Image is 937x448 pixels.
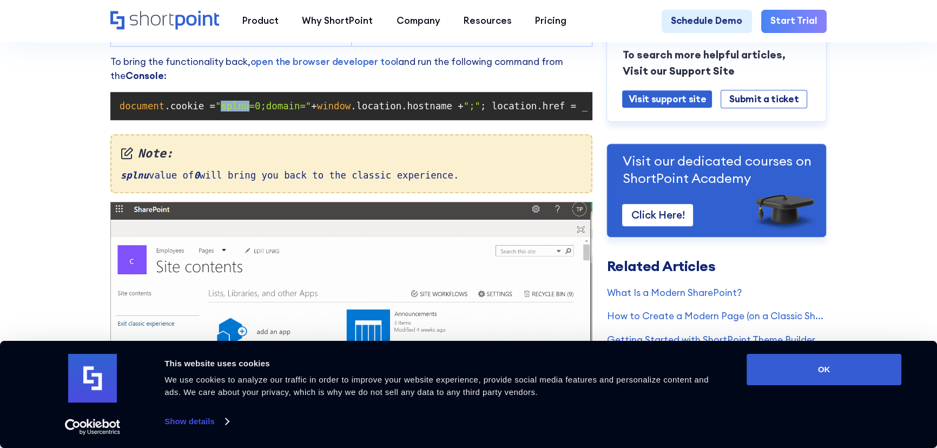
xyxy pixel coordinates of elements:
span: window [317,101,351,111]
span: ; location.href = _spPageContextInfo.webServerRelativeUrl + [480,101,813,111]
img: logo [68,354,117,403]
a: Company [385,10,452,33]
div: Resources [464,14,512,28]
em: splnu [121,170,149,181]
a: Pricing [524,10,578,33]
span: We use cookies to analyze our traffic in order to improve your website experience, provide social... [164,375,709,397]
em: Note: [121,145,582,162]
a: Product [231,10,291,33]
a: Show details [164,413,228,430]
a: Resources [452,10,523,33]
a: Why ShortPoint [291,10,385,33]
span: ";" [464,101,480,111]
a: What Is a Modern SharePoint? [606,286,827,300]
p: To search more helpful articles, Visit our Support Site [622,47,811,78]
a: Submit a ticket [721,90,807,109]
a: Start Trial [761,10,827,33]
a: How to Create a Modern Page (on a Classic SharePoint Site) [606,309,827,324]
span: "splnu=0;domain=" [215,101,311,111]
h3: Related Articles [606,259,827,273]
div: Pricing [535,14,566,28]
span: + [311,101,316,111]
span: document [120,101,164,111]
span: .cookie = [164,101,215,111]
a: Schedule Demo [662,10,752,33]
a: Getting Started with ShortPoint Theme Builder - Classic SharePoint Sites (Part 1) [606,333,827,347]
button: OK [747,354,901,385]
span: .location.hostname + [351,101,463,111]
div: Product [242,14,279,28]
p: To bring the functionality back, and run the following command from the : [110,55,593,83]
em: 0 [194,170,199,181]
div: Why ShortPoint [302,14,373,28]
strong: Console [126,70,164,82]
a: Home [110,11,219,31]
div: This website uses cookies [164,357,722,370]
a: open the browser developer tool [250,56,399,68]
a: Usercentrics Cookiebot - opens in a new window [45,419,140,435]
p: Visit our dedicated courses on ShortPoint Academy [622,153,811,187]
a: Visit support site [622,90,712,108]
a: Click Here! [622,204,693,226]
div: value of will bring you back to the classic experience. [110,134,593,193]
div: Company [397,14,440,28]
